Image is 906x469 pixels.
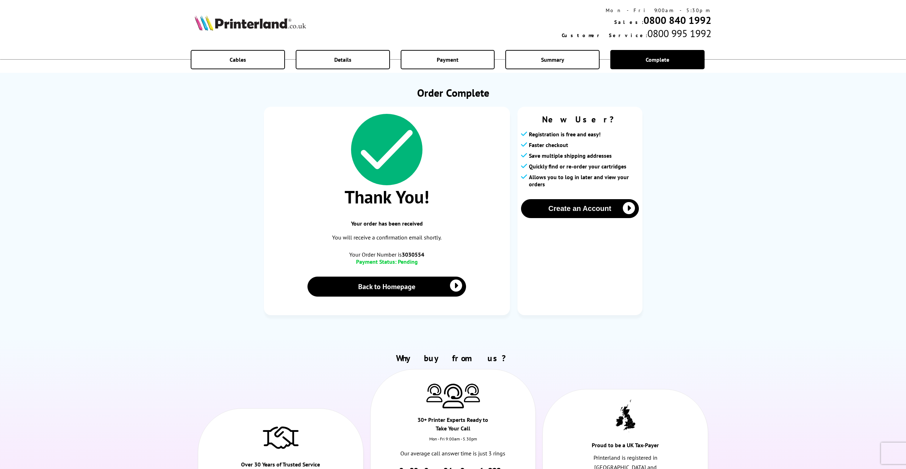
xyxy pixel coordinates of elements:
img: UK tax payer [616,399,635,432]
span: 0800 995 1992 [647,27,711,40]
span: Cables [230,56,246,63]
span: Payment [437,56,459,63]
span: Your order has been received [271,220,503,227]
div: Mon - Fri 9:00am - 5:30pm [562,7,711,14]
p: You will receive a confirmation email shortly. [271,233,503,242]
span: Pending [398,258,418,265]
div: Proud to be a UK Tax-Payer [584,441,667,453]
span: Your Order Number is [271,251,503,258]
span: New User? [521,114,639,125]
span: Save multiple shipping addresses [529,152,612,159]
span: Complete [646,56,669,63]
span: Payment Status: [356,258,396,265]
span: Allows you to log in later and view your orders [529,173,639,188]
span: Sales: [614,19,644,25]
span: Faster checkout [529,141,568,148]
span: Summary [541,56,564,63]
div: Mon - Fri 9:00am - 5.30pm [371,436,535,449]
div: 30+ Printer Experts Ready to Take Your Call [412,415,494,436]
img: Printer Experts [426,384,442,402]
b: 3030554 [402,251,424,258]
img: Printerland Logo [195,15,306,31]
a: Back to Homepage [307,277,466,297]
span: Details [334,56,351,63]
h2: Why buy from us? [195,353,712,364]
h1: Order Complete [264,86,642,100]
span: Quickly find or re-order your cartridges [529,163,626,170]
button: Create an Account [521,199,639,218]
span: Customer Service: [562,32,647,39]
img: Printer Experts [442,384,464,408]
span: Thank You! [271,185,503,208]
p: Our average call answer time is just 3 rings [395,449,511,458]
img: Printer Experts [464,384,480,402]
img: Trusted Service [263,423,299,452]
a: 0800 840 1992 [644,14,711,27]
span: Registration is free and easy! [529,131,601,138]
